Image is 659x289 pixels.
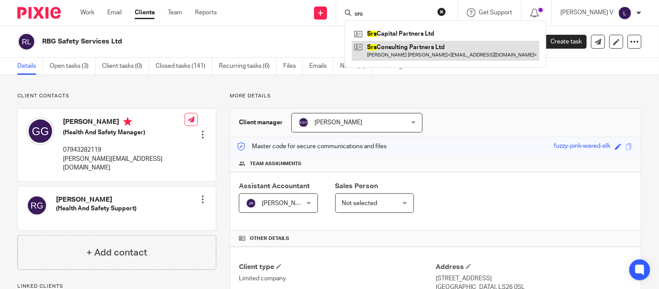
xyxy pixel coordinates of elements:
p: [STREET_ADDRESS] [436,274,633,283]
a: Clients [135,8,155,17]
p: Limited company [239,274,436,283]
h5: (Health And Safety Support) [56,204,136,213]
a: Details [17,58,43,75]
a: Emails [309,58,334,75]
a: Team [168,8,182,17]
h4: [PERSON_NAME] [63,117,185,128]
h4: Address [436,262,633,272]
a: Recurring tasks (6) [219,58,277,75]
p: [PERSON_NAME][EMAIL_ADDRESS][DOMAIN_NAME] [63,155,185,173]
span: Other details [250,235,289,242]
a: Email [107,8,122,17]
a: Client tasks (0) [102,58,149,75]
img: Pixie [17,7,61,19]
i: Primary [123,117,132,126]
p: More details [230,93,642,100]
p: 07943282119 [63,146,185,154]
a: Notes (0) [340,58,372,75]
h3: Client manager [239,118,283,127]
a: Create task [536,35,587,49]
span: [PERSON_NAME] [315,120,362,126]
img: svg%3E [298,117,309,128]
img: svg%3E [618,6,632,20]
h5: (Health And Safety Manager) [63,128,185,137]
span: Team assignments [250,160,301,167]
a: Closed tasks (141) [156,58,212,75]
h2: RBG Safety Services Ltd [42,37,427,46]
input: Search [354,10,432,18]
a: Work [80,8,94,17]
span: Not selected [342,200,378,206]
span: Sales Person [335,183,378,189]
img: svg%3E [26,195,47,216]
button: Clear [437,7,446,16]
h4: + Add contact [86,246,147,259]
span: Assistant Accountant [239,183,310,189]
p: Client contacts [17,93,216,100]
p: Master code for secure communications and files [237,142,387,151]
img: svg%3E [26,117,54,145]
img: svg%3E [246,198,256,209]
p: [PERSON_NAME] V [561,8,614,17]
img: svg%3E [17,33,36,51]
h4: [PERSON_NAME] [56,195,136,204]
h4: Client type [239,262,436,272]
span: [PERSON_NAME] [262,200,310,206]
a: Reports [195,8,217,17]
span: Get Support [479,10,513,16]
a: Open tasks (3) [50,58,96,75]
a: Files [283,58,303,75]
div: fuzzy-pink-waved-elk [554,142,611,152]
